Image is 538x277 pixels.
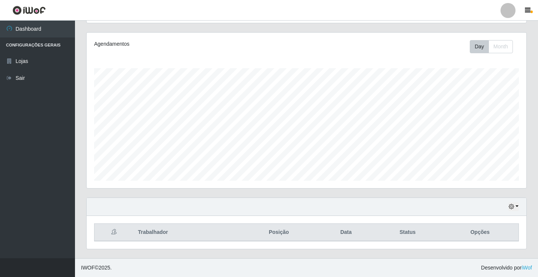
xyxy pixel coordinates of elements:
[133,224,239,241] th: Trabalhador
[470,40,513,53] div: First group
[522,265,532,271] a: iWof
[94,40,265,48] div: Agendamentos
[481,264,532,272] span: Desenvolvido por
[470,40,489,53] button: Day
[318,224,373,241] th: Data
[239,224,318,241] th: Posição
[81,264,112,272] span: © 2025 .
[470,40,519,53] div: Toolbar with button groups
[81,265,95,271] span: IWOF
[489,40,513,53] button: Month
[442,224,519,241] th: Opções
[12,6,46,15] img: CoreUI Logo
[374,224,442,241] th: Status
